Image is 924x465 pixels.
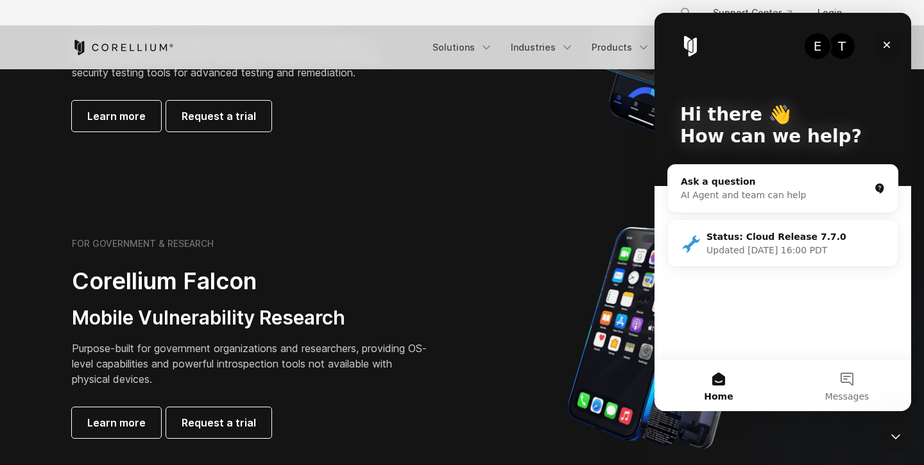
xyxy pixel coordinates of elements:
[503,36,581,59] a: Industries
[425,36,501,59] a: Solutions
[72,341,431,387] p: Purpose-built for government organizations and researchers, providing OS-level capabilities and p...
[664,1,852,24] div: Navigation Menu
[72,267,431,296] h2: Corellium Falcon
[72,101,161,131] a: Learn more
[87,415,146,430] span: Learn more
[72,238,214,249] h6: FOR GOVERNMENT & RESEARCH
[182,108,256,124] span: Request a trial
[182,415,256,430] span: Request a trial
[72,407,161,438] a: Learn more
[654,13,911,411] iframe: Intercom live chat
[72,306,431,330] h3: Mobile Vulnerability Research
[584,36,658,59] a: Products
[703,1,802,24] a: Support Center
[72,40,174,55] a: Corellium Home
[567,226,760,450] img: iPhone model separated into the mechanics used to build the physical device.
[425,36,852,59] div: Navigation Menu
[166,101,271,131] a: Request a trial
[880,421,911,452] iframe: Intercom live chat
[166,407,271,438] a: Request a trial
[87,108,146,124] span: Learn more
[674,1,697,24] button: Search
[807,1,852,24] a: Login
